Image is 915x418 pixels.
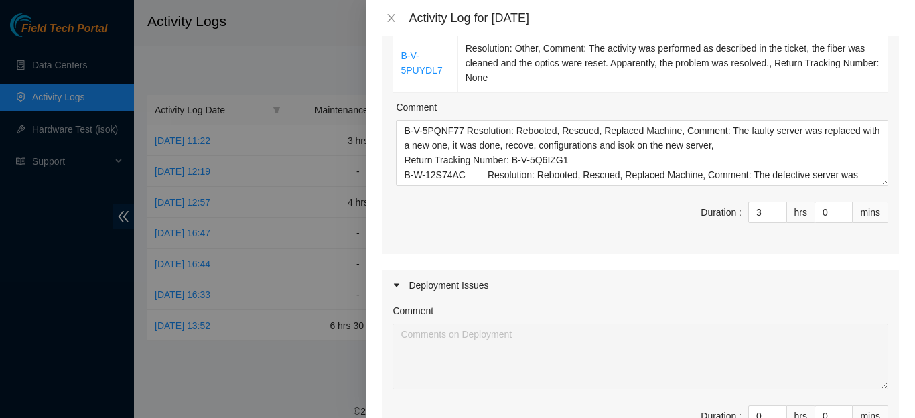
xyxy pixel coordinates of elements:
textarea: Comment [393,324,888,389]
span: close [386,13,397,23]
div: Duration : [701,205,742,220]
td: Resolution: Other, Comment: The activity was performed as described in the ticket, the fiber was ... [458,33,888,93]
label: Comment [396,100,437,115]
div: Deployment Issues [382,270,899,301]
div: mins [853,202,888,223]
span: caret-right [393,281,401,289]
textarea: Comment [396,120,888,186]
div: Activity Log for [DATE] [409,11,899,25]
div: hrs [787,202,815,223]
button: Close [382,12,401,25]
a: B-V-5PUYDL7 [401,50,442,76]
label: Comment [393,303,433,318]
